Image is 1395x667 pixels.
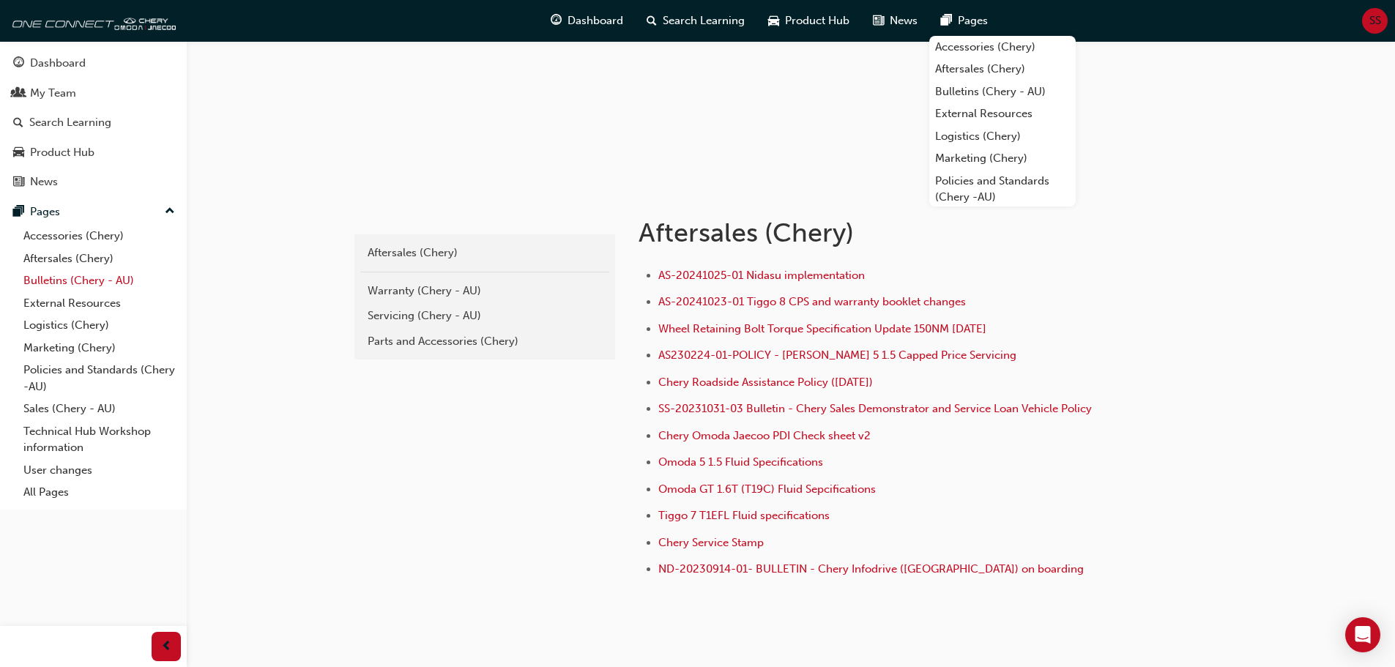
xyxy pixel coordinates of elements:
[18,459,181,482] a: User changes
[929,6,1000,36] a: pages-iconPages
[6,50,181,77] a: Dashboard
[165,202,175,221] span: up-icon
[929,36,1076,59] a: Accessories (Chery)
[658,295,966,308] a: AS-20241023-01 Tiggo 8 CPS and warranty booklet changes
[13,146,24,160] span: car-icon
[18,481,181,504] a: All Pages
[368,283,602,299] div: Warranty (Chery - AU)
[929,125,1076,148] a: Logistics (Chery)
[658,376,873,389] a: Chery Roadside Assistance Policy ([DATE])
[161,638,172,656] span: prev-icon
[30,174,58,190] div: News
[568,12,623,29] span: Dashboard
[658,269,865,282] a: AS-20241025-01 Nidasu implementation
[6,47,181,198] button: DashboardMy TeamSearch LearningProduct HubNews
[6,168,181,195] a: News
[18,359,181,398] a: Policies and Standards (Chery -AU)
[929,58,1076,81] a: Aftersales (Chery)
[873,12,884,30] span: news-icon
[929,170,1076,209] a: Policies and Standards (Chery -AU)
[941,12,952,30] span: pages-icon
[551,12,562,30] span: guage-icon
[18,420,181,459] a: Technical Hub Workshop information
[368,308,602,324] div: Servicing (Chery - AU)
[658,455,823,469] a: Omoda 5 1.5 Fluid Specifications
[368,245,602,261] div: Aftersales (Chery)
[658,429,871,442] a: Chery Omoda Jaecoo PDI Check sheet v2
[7,6,176,35] img: oneconnect
[890,12,918,29] span: News
[18,225,181,247] a: Accessories (Chery)
[29,114,111,131] div: Search Learning
[635,6,756,36] a: search-iconSearch Learning
[13,206,24,219] span: pages-icon
[30,85,76,102] div: My Team
[30,144,94,161] div: Product Hub
[360,303,609,329] a: Servicing (Chery - AU)
[929,147,1076,170] a: Marketing (Chery)
[13,176,24,189] span: news-icon
[360,240,609,266] a: Aftersales (Chery)
[18,269,181,292] a: Bulletins (Chery - AU)
[658,322,986,335] a: Wheel Retaining Bolt Torque Specification Update 150NM [DATE]
[1345,617,1380,652] div: Open Intercom Messenger
[18,337,181,359] a: Marketing (Chery)
[30,55,86,72] div: Dashboard
[18,292,181,315] a: External Resources
[647,12,657,30] span: search-icon
[1369,12,1381,29] span: SS
[663,12,745,29] span: Search Learning
[929,81,1076,103] a: Bulletins (Chery - AU)
[539,6,635,36] a: guage-iconDashboard
[13,87,24,100] span: people-icon
[6,80,181,107] a: My Team
[30,204,60,220] div: Pages
[658,482,876,496] a: Omoda GT 1.6T (T19C) Fluid Sepcifications
[658,402,1092,415] a: SS-20231031-03 Bulletin - Chery Sales Demonstrator and Service Loan Vehicle Policy
[18,247,181,270] a: Aftersales (Chery)
[658,562,1084,575] a: ND-20230914-01- BULLETIN - Chery Infodrive ([GEOGRAPHIC_DATA]) on boarding
[756,6,861,36] a: car-iconProduct Hub
[18,398,181,420] a: Sales (Chery - AU)
[658,536,764,549] a: Chery Service Stamp
[929,103,1076,125] a: External Resources
[658,509,830,522] a: Tiggo 7 T1EFL Fluid specifications
[639,217,1119,249] h1: Aftersales (Chery)
[6,139,181,166] a: Product Hub
[6,109,181,136] a: Search Learning
[13,57,24,70] span: guage-icon
[6,198,181,226] button: Pages
[785,12,849,29] span: Product Hub
[958,12,988,29] span: Pages
[768,12,779,30] span: car-icon
[18,314,181,337] a: Logistics (Chery)
[368,333,602,350] div: Parts and Accessories (Chery)
[13,116,23,130] span: search-icon
[360,329,609,354] a: Parts and Accessories (Chery)
[658,349,1016,362] a: AS230224-01-POLICY - [PERSON_NAME] 5 1.5 Capped Price Servicing
[1362,8,1388,34] button: SS
[861,6,929,36] a: news-iconNews
[360,278,609,304] a: Warranty (Chery - AU)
